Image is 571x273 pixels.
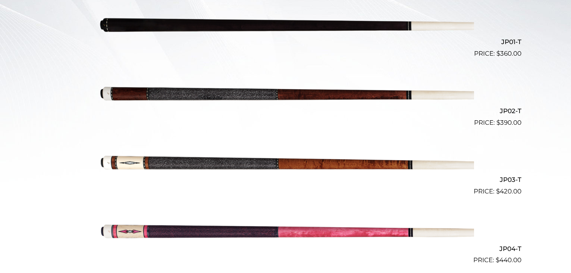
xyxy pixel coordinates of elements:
[50,35,521,49] h2: JP01-T
[496,119,521,126] bdi: 390.00
[50,104,521,118] h2: JP02-T
[50,242,521,255] h2: JP04-T
[496,256,499,264] span: $
[496,50,500,57] span: $
[50,62,521,127] a: JP02-T $390.00
[496,50,521,57] bdi: 360.00
[97,62,474,124] img: JP02-T
[496,187,521,195] bdi: 420.00
[496,256,521,264] bdi: 440.00
[97,199,474,262] img: JP04-T
[50,131,521,196] a: JP03-T $420.00
[496,119,500,126] span: $
[50,173,521,187] h2: JP03-T
[50,199,521,265] a: JP04-T $440.00
[97,131,474,193] img: JP03-T
[496,187,500,195] span: $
